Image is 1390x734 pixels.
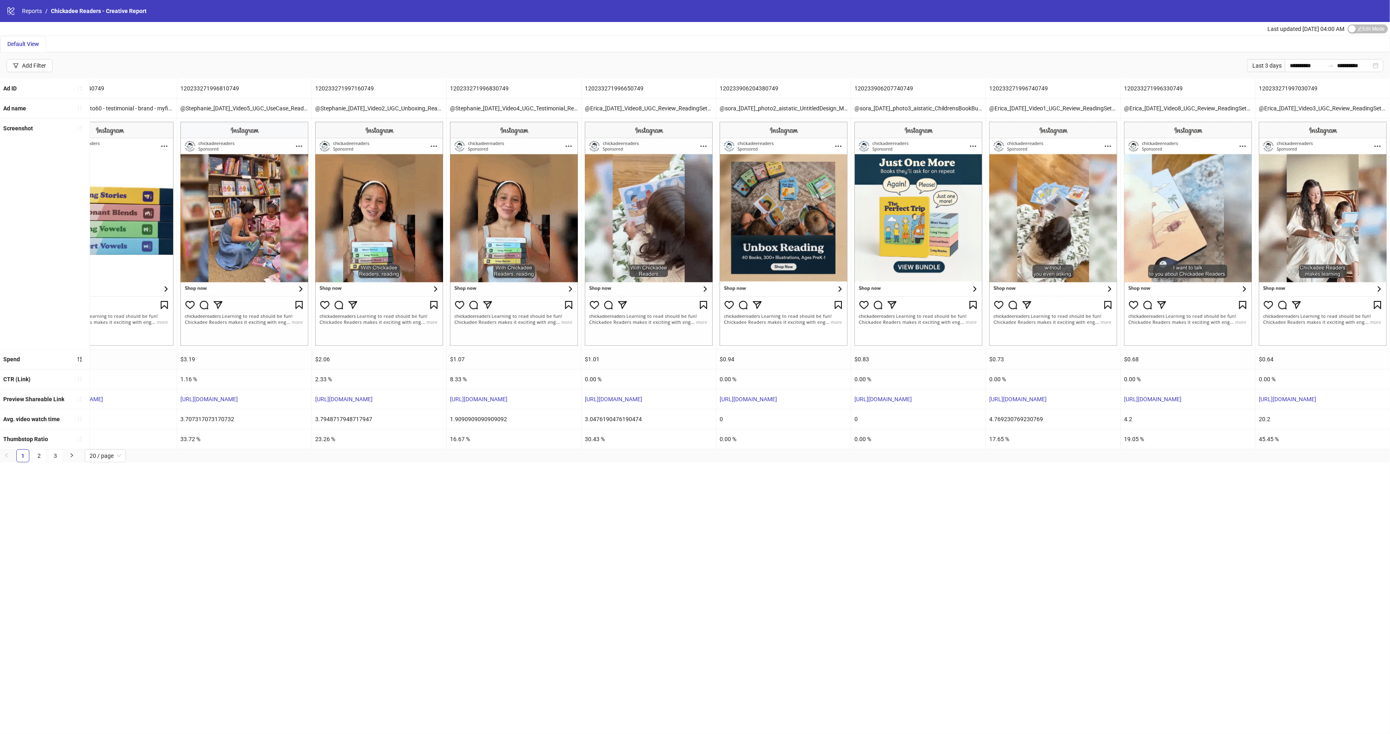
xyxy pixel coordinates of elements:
li: / [45,7,48,15]
a: [URL][DOMAIN_NAME] [1124,396,1181,402]
div: 0.00 % [1256,369,1390,389]
div: 0 [716,409,851,429]
div: 2.33 % [312,369,446,389]
div: 0.00 % [851,429,986,449]
img: Screenshot 120233271996740749 [989,122,1117,346]
li: Next Page [65,449,78,462]
div: $1.07 [447,349,581,369]
img: Screenshot 120233906207740749 [854,122,982,346]
div: 0 [851,409,986,429]
div: 0.00 % [582,369,716,389]
div: Add Filter [22,62,46,69]
div: 3.0476190476190474 [582,409,716,429]
div: @sora_[DATE]_photo3_aistatic_ChildrensBookBundle_MyFirstStories_chickadeereadeders__iter0 [851,99,986,118]
div: 0.00 % [716,369,851,389]
div: $0.68 [1121,349,1255,369]
div: $1.01 [582,349,716,369]
a: [URL][DOMAIN_NAME] [180,396,238,402]
div: 4.2 [1121,409,1255,429]
div: 120233271996340749 [42,79,177,98]
b: Preview Shareable Link [3,396,64,402]
span: sort-ascending [77,376,83,382]
div: 120233271997030749 [1256,79,1390,98]
img: Screenshot 120233271996330749 [1124,122,1252,346]
button: Add Filter [7,59,53,72]
b: Screenshot [3,125,33,132]
span: sort-ascending [77,396,83,402]
img: Screenshot 120233271997160749 [315,122,443,346]
div: $3.19 [177,349,312,369]
div: 120233271996330749 [1121,79,1255,98]
div: 0.00 % [716,429,851,449]
div: $0.83 [851,349,986,369]
div: 120233271997160749 [312,79,446,98]
div: 4.769230769230769 [986,409,1120,429]
div: @Erica_[DATE]_Video8_UGC_Review_ReadingSet_ChickadeeReaders__iter2 - Copy [582,99,716,118]
span: Chickadee Readers - Creative Report [51,8,147,14]
div: @Stephanie_[DATE]_Video2_UGC_Unboxing_ReadingSet_ChickadeeReaders__iter3 [312,99,446,118]
b: Spend [3,356,20,363]
div: 120233271996830749 [447,79,581,98]
div: $0.64 [1256,349,1390,369]
div: 3.7948717948717947 [312,409,446,429]
span: Default View [7,41,39,47]
span: sort-ascending [77,86,83,91]
b: Thumbstop Ratio [3,436,48,442]
div: 0.00 % [851,369,986,389]
div: $5.18 [42,349,177,369]
button: right [65,449,78,462]
div: 2.25 % [42,369,177,389]
div: 0.00 % [986,369,1120,389]
a: [URL][DOMAIN_NAME] [720,396,777,402]
a: [URL][DOMAIN_NAME] [989,396,1047,402]
div: $0.94 [716,349,851,369]
a: 3 [49,450,61,462]
a: Reports [20,7,44,15]
li: 1 [16,449,29,462]
li: 3 [49,449,62,462]
div: 0.00 % [42,429,177,449]
a: [URL][DOMAIN_NAME] [1259,396,1316,402]
img: Screenshot 120233906204380749 [720,122,848,346]
img: Screenshot 120233271996810749 [180,122,308,346]
div: $2.06 [312,349,446,369]
span: filter [13,63,19,68]
div: @Erica_[DATE]_Video8_UGC_Review_ReadingSet_ChickadeeReaders__iter0 - Copy [1121,99,1255,118]
div: 23.26 % [312,429,446,449]
span: sort-descending [77,356,83,362]
div: @sora_[DATE]_photo2_aistatic_UntitledDesign_MyfirstStories_chickadeereaders__iter0 [716,99,851,118]
div: 16.67 % [447,429,581,449]
li: 2 [33,449,46,462]
a: [URL][DOMAIN_NAME] [854,396,912,402]
div: 120233271996810749 [177,79,312,98]
a: [URL][DOMAIN_NAME] [585,396,642,402]
b: Avg. video watch time [3,416,60,422]
span: to [1327,62,1334,69]
div: 30.43 % [582,429,716,449]
b: Ad ID [3,85,17,92]
a: [URL][DOMAIN_NAME] [450,396,507,402]
span: sort-ascending [77,125,83,131]
div: 20.2 [1256,409,1390,429]
div: 1.9090909090909092 [447,409,581,429]
span: sort-ascending [77,436,83,442]
div: 45.45 % [1256,429,1390,449]
img: Screenshot 120233271996340749 [46,122,173,346]
a: [URL][DOMAIN_NAME] [315,396,373,402]
div: 17.65 % [986,429,1120,449]
img: Screenshot 120233271996650749 [585,122,713,346]
div: @Stephanie_[DATE]_Video4_UGC_Testimonial_ReadingSet_ChickadeeReaders__iter3 [447,99,581,118]
img: Screenshot 120233271997030749 [1259,122,1387,346]
span: Last updated [DATE] 04:00 AM [1267,26,1344,32]
a: 1 [17,450,29,462]
span: swap-right [1327,62,1334,69]
span: 20 / page [90,450,121,462]
div: 120233906204380749 [716,79,851,98]
div: 8.33 % [447,369,581,389]
div: 3.707317073170732 [177,409,312,429]
div: @chickadee - photo60 - testimonial - brand - myfirststoriesbundle - PDP - CHK645719 - [DATE] [42,99,177,118]
span: right [69,453,74,458]
b: Ad name [3,105,26,112]
a: 2 [33,450,45,462]
div: Last 3 days [1247,59,1285,72]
